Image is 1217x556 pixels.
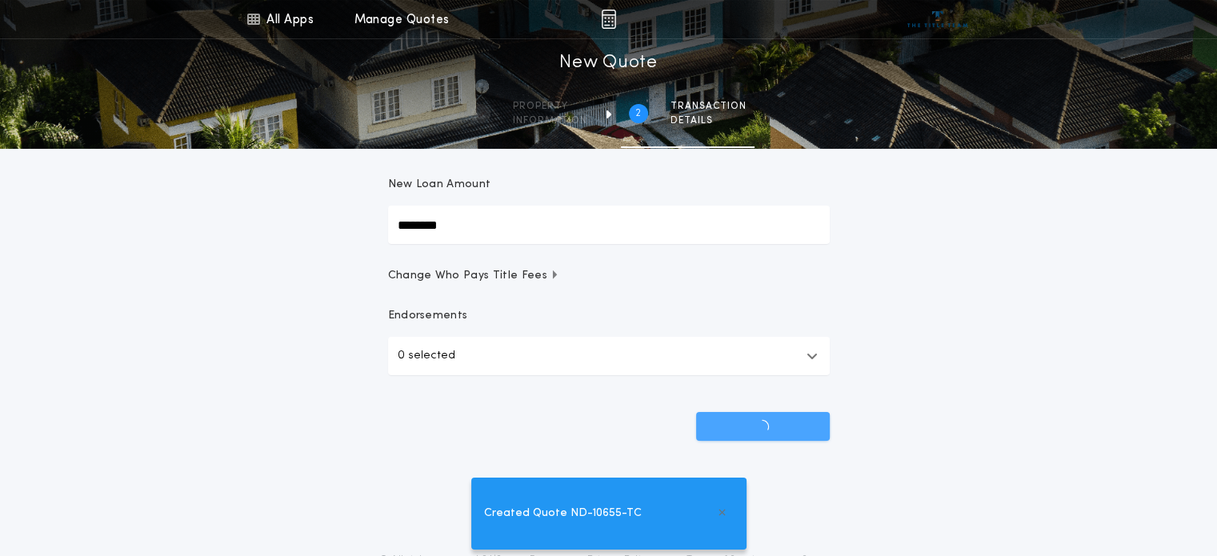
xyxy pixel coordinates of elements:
[388,268,830,284] button: Change Who Pays Title Fees
[671,114,747,127] span: details
[601,10,616,29] img: img
[559,50,657,76] h1: New Quote
[388,308,830,324] p: Endorsements
[388,268,560,284] span: Change Who Pays Title Fees
[388,337,830,375] button: 0 selected
[398,346,455,366] p: 0 selected
[671,100,747,113] span: Transaction
[513,114,587,127] span: information
[907,11,967,27] img: vs-icon
[513,100,587,113] span: Property
[388,177,491,193] p: New Loan Amount
[635,107,641,120] h2: 2
[388,206,830,244] input: New Loan Amount
[484,505,642,522] span: Created Quote ND-10655-TC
